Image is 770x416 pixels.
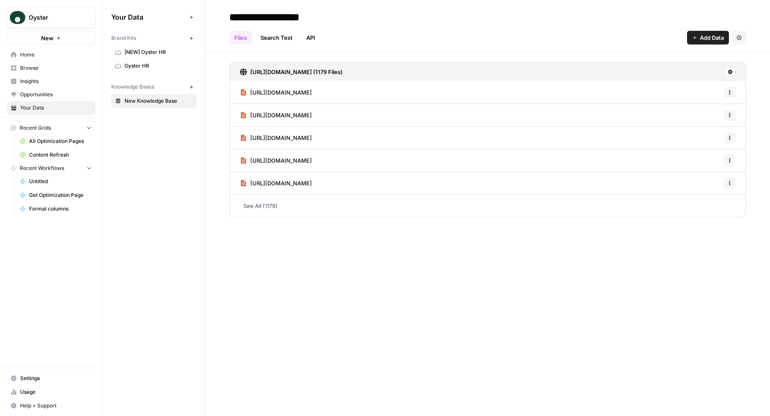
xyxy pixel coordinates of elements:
span: Settings [20,374,92,382]
a: [URL][DOMAIN_NAME] [240,149,312,172]
a: [URL][DOMAIN_NAME] [240,127,312,149]
a: New Knowledge Base [111,94,196,108]
span: Content Refresh [29,151,92,159]
span: Your Data [20,104,92,112]
span: Usage [20,388,92,396]
span: Recent Workflows [20,164,64,172]
a: Usage [7,385,95,399]
a: [URL][DOMAIN_NAME] [240,104,312,126]
span: Untitled [29,178,92,185]
span: Format columns [29,205,92,213]
a: See All (1179) [229,195,746,217]
a: [NEW] Oyster HR [111,45,196,59]
span: [URL][DOMAIN_NAME] [250,179,312,187]
span: All Optimization Pages [29,137,92,145]
span: Opportunities [20,91,92,98]
span: Brand Kits [111,34,136,42]
span: Knowledge Bases [111,83,154,91]
span: Get Optimization Page [29,191,92,199]
a: Insights [7,74,95,88]
span: Add Data [700,33,724,42]
a: Content Refresh [16,148,95,162]
img: Oyster Logo [10,10,25,25]
span: Recent Grids [20,124,51,132]
a: Untitled [16,175,95,188]
span: Home [20,51,92,59]
button: Add Data [687,31,729,45]
a: All Optimization Pages [16,134,95,148]
span: New Knowledge Base [124,97,192,105]
a: Oyster HR [111,59,196,73]
span: New [41,34,53,42]
a: Settings [7,371,95,385]
a: Opportunities [7,88,95,101]
button: Recent Workflows [7,162,95,175]
span: Oyster [29,13,80,22]
span: [URL][DOMAIN_NAME] [250,134,312,142]
span: Help + Support [20,402,92,410]
button: Recent Grids [7,122,95,134]
a: Browse [7,61,95,75]
a: Search Test [255,31,298,45]
button: Help + Support [7,399,95,413]
button: Workspace: Oyster [7,7,95,28]
a: Get Optimization Page [16,188,95,202]
button: New [7,32,95,45]
span: Insights [20,77,92,85]
a: Your Data [7,101,95,115]
span: [URL][DOMAIN_NAME] [250,111,312,119]
a: [URL][DOMAIN_NAME] [240,172,312,194]
h3: [URL][DOMAIN_NAME] (1179 Files) [250,68,343,76]
a: Home [7,48,95,62]
span: [NEW] Oyster HR [124,48,192,56]
span: Browse [20,64,92,72]
span: [URL][DOMAIN_NAME] [250,156,312,165]
span: Your Data [111,12,186,22]
a: [URL][DOMAIN_NAME] [240,81,312,104]
span: Oyster HR [124,62,192,70]
span: [URL][DOMAIN_NAME] [250,88,312,97]
a: Files [229,31,252,45]
a: [URL][DOMAIN_NAME] (1179 Files) [240,62,343,81]
a: Format columns [16,202,95,216]
a: API [301,31,320,45]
